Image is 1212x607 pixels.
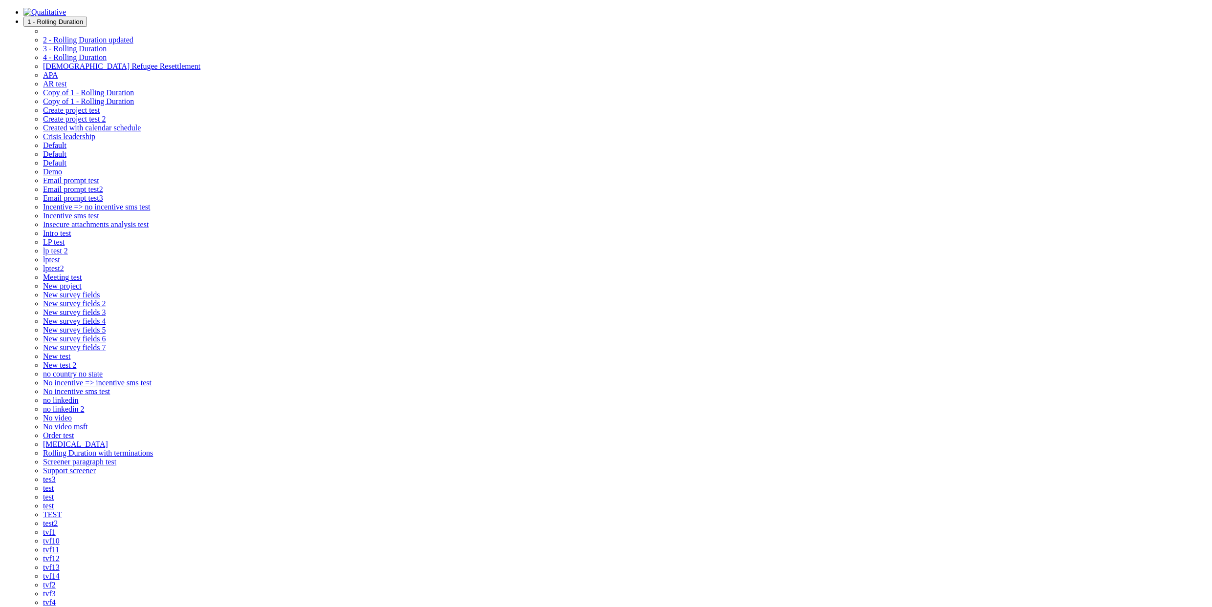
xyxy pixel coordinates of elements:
[43,238,65,246] a: LP test
[43,115,106,123] a: Create project test 2
[43,519,58,527] a: test2
[43,466,96,475] a: Support screener
[43,449,153,457] a: Rolling Duration with terminations
[43,194,103,202] a: Email prompt test3
[23,8,66,17] img: Qualitative
[43,581,56,589] a: tvf2
[43,132,95,141] span: Crisis leadership
[43,36,133,44] a: 2 - Rolling Duration updated
[43,361,76,369] a: New test 2
[43,203,150,211] a: Incentive => no incentive sms test
[43,317,106,325] a: New survey fields 4
[43,475,56,483] a: tes3
[43,229,71,237] a: Intro test
[43,141,66,149] span: Default
[27,18,83,25] span: 1 - Rolling Duration
[43,572,60,580] a: tvf14
[43,291,100,299] a: New survey fields
[43,484,54,492] a: test
[43,405,84,413] a: no linkedin 2
[43,598,56,607] a: tvf4
[43,53,107,62] a: 4 - Rolling Duration
[43,589,56,598] a: tvf3
[43,378,151,387] span: No incentive => incentive sms test
[43,502,54,510] a: test
[43,185,103,193] a: Email prompt test2
[43,510,62,519] a: TEST
[43,528,56,536] span: tvf1
[43,458,116,466] a: Screener paragraph test
[43,308,106,316] a: New survey fields 3
[43,167,62,176] a: Demo
[43,264,64,272] a: lptest2
[43,352,70,360] span: New test
[43,211,99,220] a: Incentive sms test
[43,414,72,422] span: No video
[43,247,68,255] a: lp test 2
[43,396,78,404] span: no linkedin
[23,17,87,27] button: 1 - Rolling Duration
[43,80,66,88] span: AR test
[43,106,100,114] a: Create project test
[43,493,54,501] a: test
[43,387,110,396] a: No incentive sms test
[43,159,66,167] a: Default
[43,343,106,352] span: New survey fields 7
[43,62,200,70] a: [DEMOGRAPHIC_DATA] Refugee Resettlement
[43,71,58,79] a: APA
[43,273,82,281] a: Meeting test
[43,88,134,97] span: Copy of 1 - Rolling Duration
[43,545,59,554] a: tvf11
[43,220,149,229] a: Insecure attachments analysis test
[43,97,134,105] a: Copy of 1 - Rolling Duration
[43,440,108,448] a: [MEDICAL_DATA]
[43,537,60,545] a: tvf10
[43,431,74,440] a: Order test
[43,554,60,563] a: tvf12
[43,370,103,378] a: no country no state
[43,150,66,158] a: Default
[43,176,99,185] a: Email prompt test
[43,124,141,132] a: Created with calendar schedule
[43,282,82,290] a: New project
[43,335,106,343] a: New survey fields 6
